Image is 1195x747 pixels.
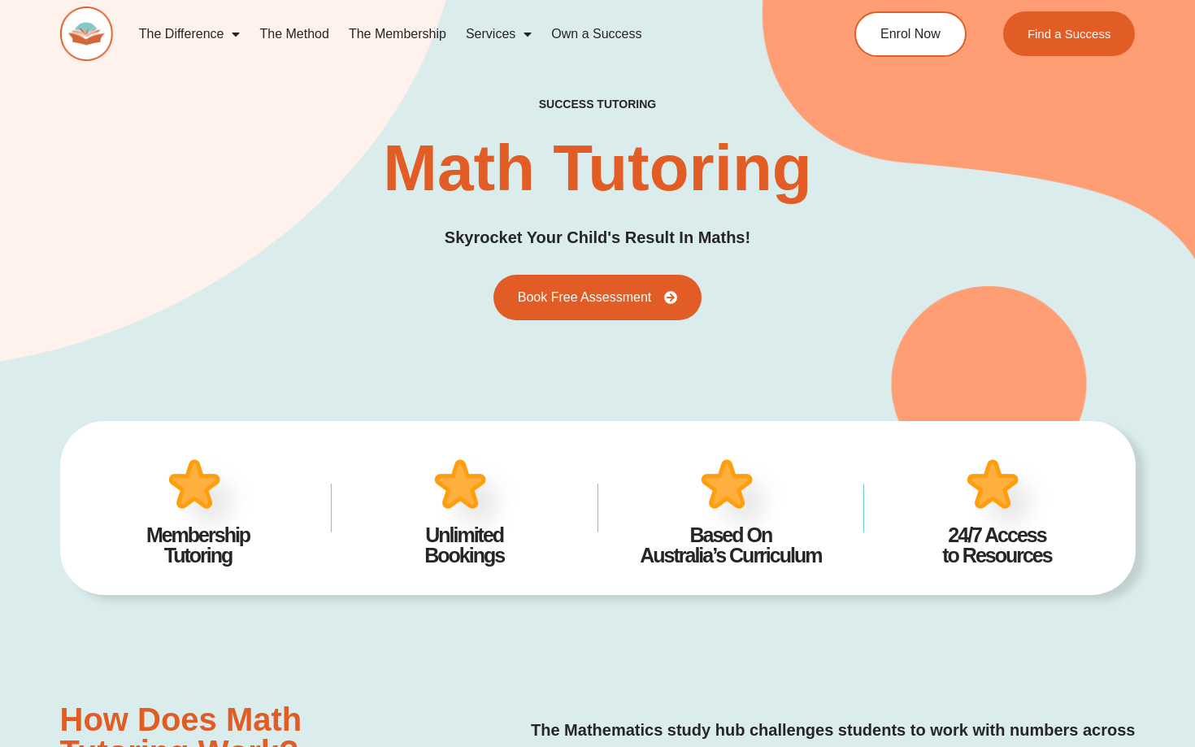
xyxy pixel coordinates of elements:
[622,525,839,566] h4: Based On Australia’s Curriculum
[541,15,651,53] a: Own a Success
[383,136,811,201] h2: Math Tutoring
[129,15,250,53] a: The Difference
[539,98,656,111] h4: success tutoring
[456,15,541,53] a: Services
[493,275,702,320] a: Book Free Assessment
[1003,11,1136,56] a: Find a Success
[518,291,652,304] span: Book Free Assessment
[880,28,941,41] span: Enrol Now
[1028,28,1111,40] span: Find a Success
[356,525,573,566] h4: Unlimited Bookings
[339,15,456,53] a: The Membership
[445,225,750,250] h3: Skyrocket Your Child's Result In Maths!
[129,15,793,53] nav: Menu
[89,525,306,566] h4: Membership Tutoring
[889,525,1106,566] h4: 24/7 Access to Resources
[250,15,338,53] a: The Method
[854,11,967,57] a: Enrol Now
